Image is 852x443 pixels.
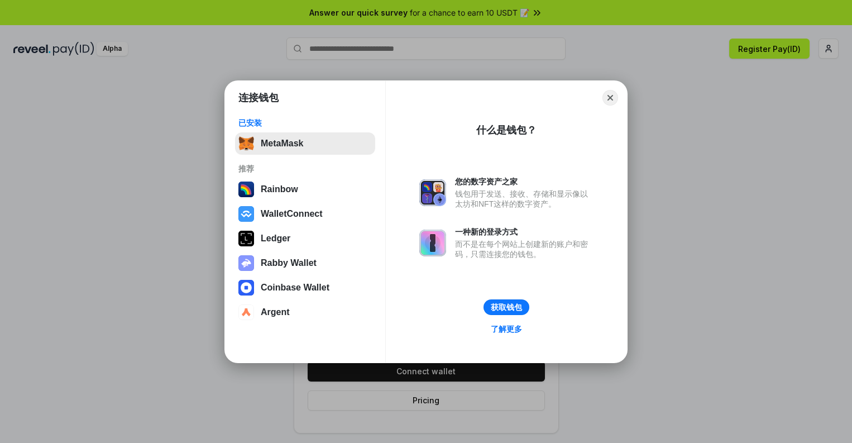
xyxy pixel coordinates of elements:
div: 钱包用于发送、接收、存储和显示像以太坊和NFT这样的数字资产。 [455,189,593,209]
div: 了解更多 [491,324,522,334]
img: svg+xml,%3Csvg%20width%3D%2228%22%20height%3D%2228%22%20viewBox%3D%220%200%2028%2028%22%20fill%3D... [238,280,254,296]
button: Rabby Wallet [235,252,375,274]
div: 获取钱包 [491,302,522,312]
img: svg+xml,%3Csvg%20width%3D%2228%22%20height%3D%2228%22%20viewBox%3D%220%200%2028%2028%22%20fill%3D... [238,206,254,222]
img: svg+xml,%3Csvg%20xmlns%3D%22http%3A%2F%2Fwww.w3.org%2F2000%2Fsvg%22%20fill%3D%22none%22%20viewBox... [419,230,446,256]
img: svg+xml,%3Csvg%20width%3D%22120%22%20height%3D%22120%22%20viewBox%3D%220%200%20120%20120%22%20fil... [238,182,254,197]
div: 推荐 [238,164,372,174]
img: svg+xml,%3Csvg%20xmlns%3D%22http%3A%2F%2Fwww.w3.org%2F2000%2Fsvg%22%20width%3D%2228%22%20height%3... [238,231,254,246]
div: Rainbow [261,184,298,194]
div: 已安装 [238,118,372,128]
div: 您的数字资产之家 [455,177,593,187]
button: Ledger [235,227,375,250]
div: WalletConnect [261,209,323,219]
button: Close [602,90,618,106]
div: MetaMask [261,139,303,149]
div: Argent [261,307,290,317]
div: 一种新的登录方式 [455,227,593,237]
a: 了解更多 [484,322,529,336]
button: 获取钱包 [484,299,529,315]
button: MetaMask [235,132,375,155]
button: Argent [235,301,375,323]
div: Ledger [261,234,290,244]
h1: 连接钱包 [238,91,279,104]
img: svg+xml,%3Csvg%20fill%3D%22none%22%20height%3D%2233%22%20viewBox%3D%220%200%2035%2033%22%20width%... [238,136,254,151]
button: WalletConnect [235,203,375,225]
div: Rabby Wallet [261,258,317,268]
button: Rainbow [235,178,375,201]
img: svg+xml,%3Csvg%20width%3D%2228%22%20height%3D%2228%22%20viewBox%3D%220%200%2028%2028%22%20fill%3D... [238,304,254,320]
div: Coinbase Wallet [261,283,329,293]
div: 什么是钱包？ [476,123,537,137]
img: svg+xml,%3Csvg%20xmlns%3D%22http%3A%2F%2Fwww.w3.org%2F2000%2Fsvg%22%20fill%3D%22none%22%20viewBox... [419,179,446,206]
div: 而不是在每个网站上创建新的账户和密码，只需连接您的钱包。 [455,239,593,259]
img: svg+xml,%3Csvg%20xmlns%3D%22http%3A%2F%2Fwww.w3.org%2F2000%2Fsvg%22%20fill%3D%22none%22%20viewBox... [238,255,254,271]
button: Coinbase Wallet [235,277,375,299]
